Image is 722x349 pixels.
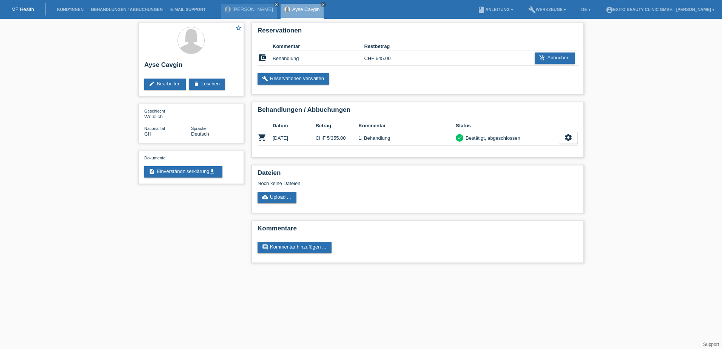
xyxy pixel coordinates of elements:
[149,168,155,174] i: description
[535,53,575,64] a: add_shopping_cartAbbuchen
[474,7,517,12] a: bookAnleitung ▾
[463,134,520,142] div: Bestätigt, abgeschlossen
[456,121,559,130] th: Status
[258,169,578,181] h2: Dateien
[235,25,242,32] a: star_border
[258,53,267,62] i: account_balance_wallet
[144,109,165,113] span: Geschlecht
[316,121,359,130] th: Betrag
[258,225,578,236] h2: Kommentare
[191,126,207,131] span: Sprache
[144,131,151,137] span: Schweiz
[233,6,273,12] a: [PERSON_NAME]
[144,79,186,90] a: editBearbeiten
[262,194,268,200] i: cloud_upload
[577,7,594,12] a: DE ▾
[525,7,570,12] a: buildWerkzeuge ▾
[167,7,210,12] a: E-Mail Support
[258,106,578,117] h2: Behandlungen / Abbuchungen
[457,135,462,140] i: check
[602,7,718,12] a: account_circleExito Beauty Clinic GmbH - [PERSON_NAME] ▾
[258,181,488,186] div: Noch keine Dateien
[144,108,191,119] div: Weiblich
[273,130,316,146] td: [DATE]
[316,130,359,146] td: CHF 5'355.00
[528,6,536,14] i: build
[209,168,215,174] i: get_app
[364,42,410,51] th: Restbetrag
[292,6,320,12] a: Ayse Cavgin
[606,6,613,14] i: account_circle
[273,42,364,51] th: Kommentar
[703,342,719,347] a: Support
[539,55,545,61] i: add_shopping_cart
[262,244,268,250] i: comment
[53,7,87,12] a: Kund*innen
[321,3,325,6] i: close
[262,76,268,82] i: build
[564,133,572,142] i: settings
[364,51,410,66] td: CHF 645.00
[189,79,225,90] a: deleteLöschen
[11,6,34,12] a: MF Health
[149,81,155,87] i: edit
[144,156,165,160] span: Dokumente
[144,166,222,178] a: descriptionEinverständniserklärungget_app
[258,242,332,253] a: commentKommentar hinzufügen ...
[321,2,326,7] a: close
[274,2,279,7] a: close
[358,121,456,130] th: Kommentar
[478,6,485,14] i: book
[358,130,456,146] td: 1. Behandlung
[144,61,238,73] h2: Ayse Cavgin
[273,121,316,130] th: Datum
[258,133,267,142] i: POSP00028030
[258,73,329,85] a: buildReservationen verwalten
[235,25,242,31] i: star_border
[273,51,364,66] td: Behandlung
[191,131,209,137] span: Deutsch
[275,3,278,6] i: close
[258,27,578,38] h2: Reservationen
[258,192,296,203] a: cloud_uploadUpload ...
[144,126,165,131] span: Nationalität
[87,7,167,12] a: Behandlungen / Abbuchungen
[193,81,199,87] i: delete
